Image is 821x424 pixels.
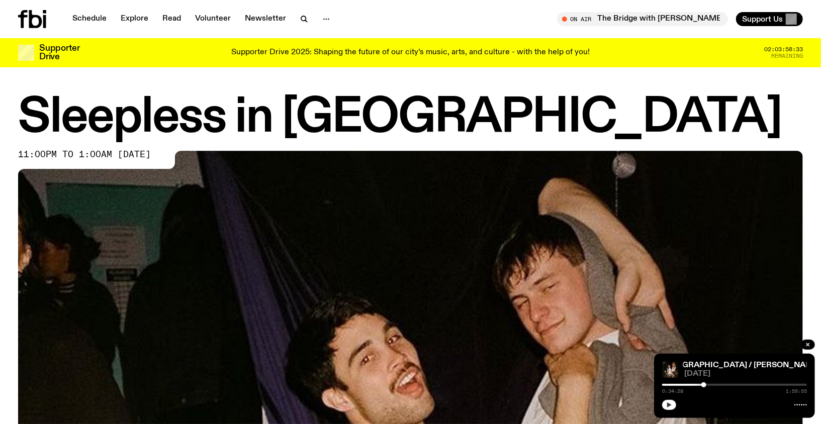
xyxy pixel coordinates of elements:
img: Marcus Whale is on the left, bent to his knees and arching back with a gleeful look his face He i... [662,362,678,378]
h3: Supporter Drive [39,44,79,61]
span: 02:03:58:33 [764,47,803,52]
button: On AirThe Bridge with [PERSON_NAME] [557,12,728,26]
a: Volunteer [189,12,237,26]
p: Supporter Drive 2025: Shaping the future of our city’s music, arts, and culture - with the help o... [231,48,590,57]
span: 11:00pm to 1:00am [DATE] [18,151,151,159]
span: Support Us [742,15,783,24]
button: Support Us [736,12,803,26]
h1: Sleepless in [GEOGRAPHIC_DATA] [18,95,803,141]
span: Remaining [771,53,803,59]
a: Explore [115,12,154,26]
span: 1:59:55 [786,389,807,394]
span: 0:34:28 [662,389,683,394]
a: Newsletter [239,12,292,26]
a: Schedule [66,12,113,26]
span: [DATE] [684,370,807,378]
a: Read [156,12,187,26]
